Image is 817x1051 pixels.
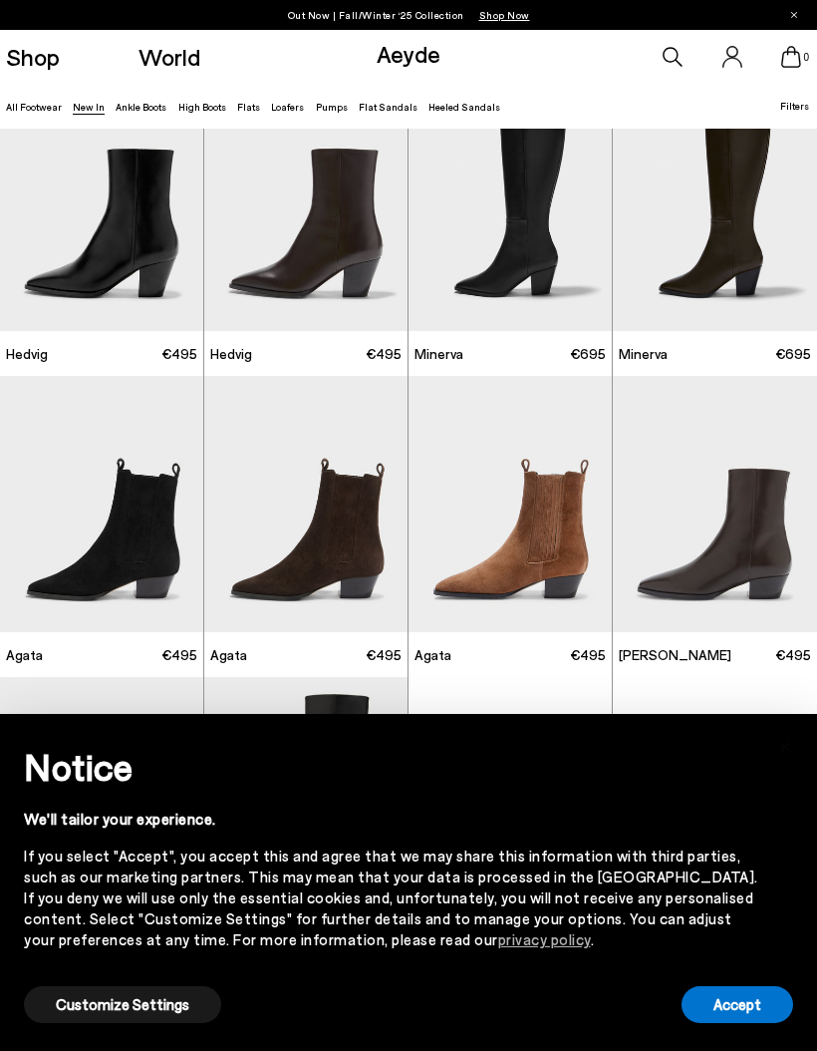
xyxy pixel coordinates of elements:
[24,986,221,1023] button: Customize Settings
[24,741,761,793] h2: Notice
[761,720,809,768] button: Close this notice
[24,809,761,830] div: We'll tailor your experience.
[778,729,792,758] span: ×
[498,930,591,948] a: privacy policy
[681,986,793,1023] button: Accept
[24,846,761,950] div: If you select "Accept", you accept this and agree that we may share this information with third p...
